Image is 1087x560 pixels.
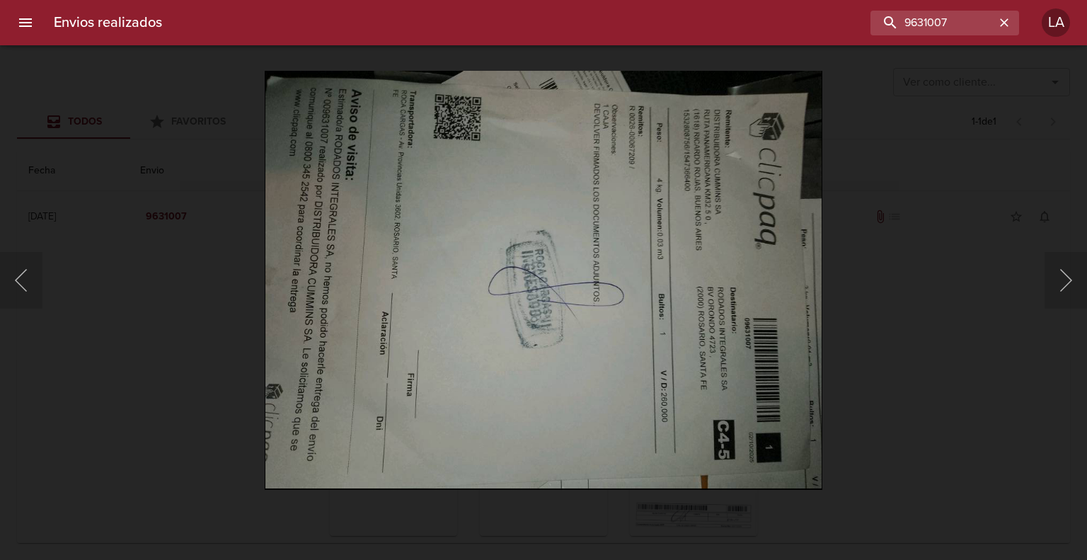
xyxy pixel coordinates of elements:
[1042,8,1070,37] div: Abrir información de usuario
[8,6,42,40] button: menu
[54,11,162,34] h6: Envios realizados
[265,71,822,489] img: Image
[1042,8,1070,37] div: LA
[1045,252,1087,309] button: Siguiente
[870,11,995,35] input: buscar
